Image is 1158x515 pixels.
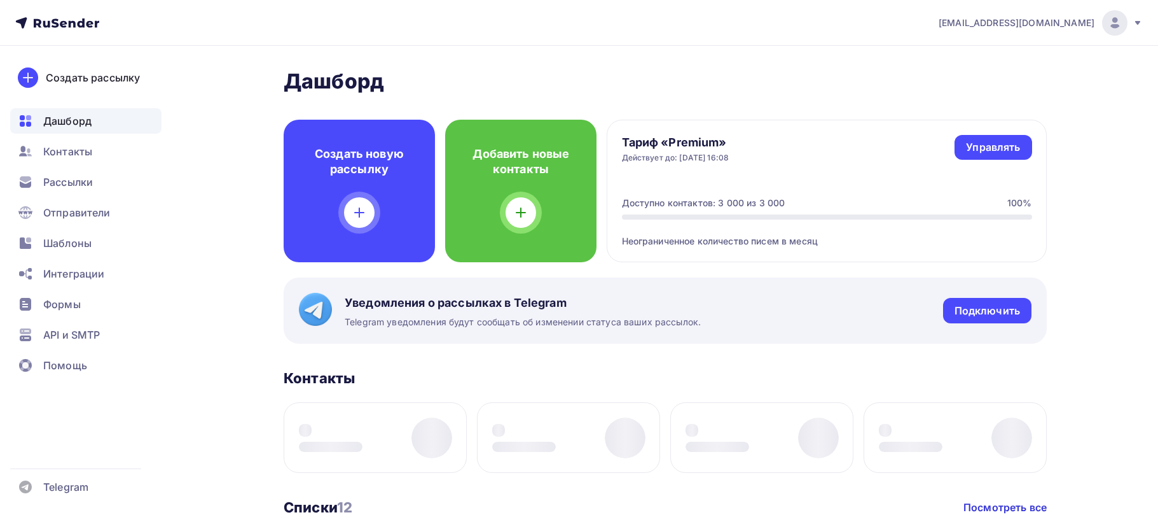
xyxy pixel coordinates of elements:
[1007,197,1032,209] div: 100%
[10,108,162,134] a: Дашборд
[345,295,701,311] span: Уведомления о рассылках в Telegram
[10,292,162,317] a: Формы
[284,69,1047,94] h2: Дашборд
[939,17,1094,29] span: [EMAIL_ADDRESS][DOMAIN_NAME]
[966,140,1020,155] div: Управлять
[10,139,162,164] a: Контакты
[622,135,729,150] h4: Тариф «Premium»
[43,479,88,495] span: Telegram
[43,144,92,159] span: Контакты
[43,205,111,220] span: Отправители
[43,174,93,190] span: Рассылки
[43,236,92,251] span: Шаблоны
[43,266,104,281] span: Интеграции
[345,316,701,328] span: Telegram уведомления будут сообщать об изменении статуса ваших рассылок.
[284,369,355,387] h3: Контакты
[465,146,576,177] h4: Добавить новые контакты
[10,200,162,225] a: Отправители
[955,135,1031,160] a: Управлять
[622,220,1032,248] div: Неограниченное количество писем в месяц
[46,70,140,85] div: Создать рассылку
[304,146,415,177] h4: Создать новую рассылку
[622,153,729,163] div: Действует до: [DATE] 16:08
[622,197,785,209] div: Доступно контактов: 3 000 из 3 000
[955,304,1020,318] div: Подключить
[963,500,1047,515] a: Посмотреть все
[43,327,100,342] span: API и SMTP
[43,358,87,373] span: Помощь
[939,10,1143,36] a: [EMAIL_ADDRESS][DOMAIN_NAME]
[10,230,162,256] a: Шаблоны
[43,297,81,312] span: Формы
[10,169,162,195] a: Рассылки
[43,113,92,129] span: Дашборд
